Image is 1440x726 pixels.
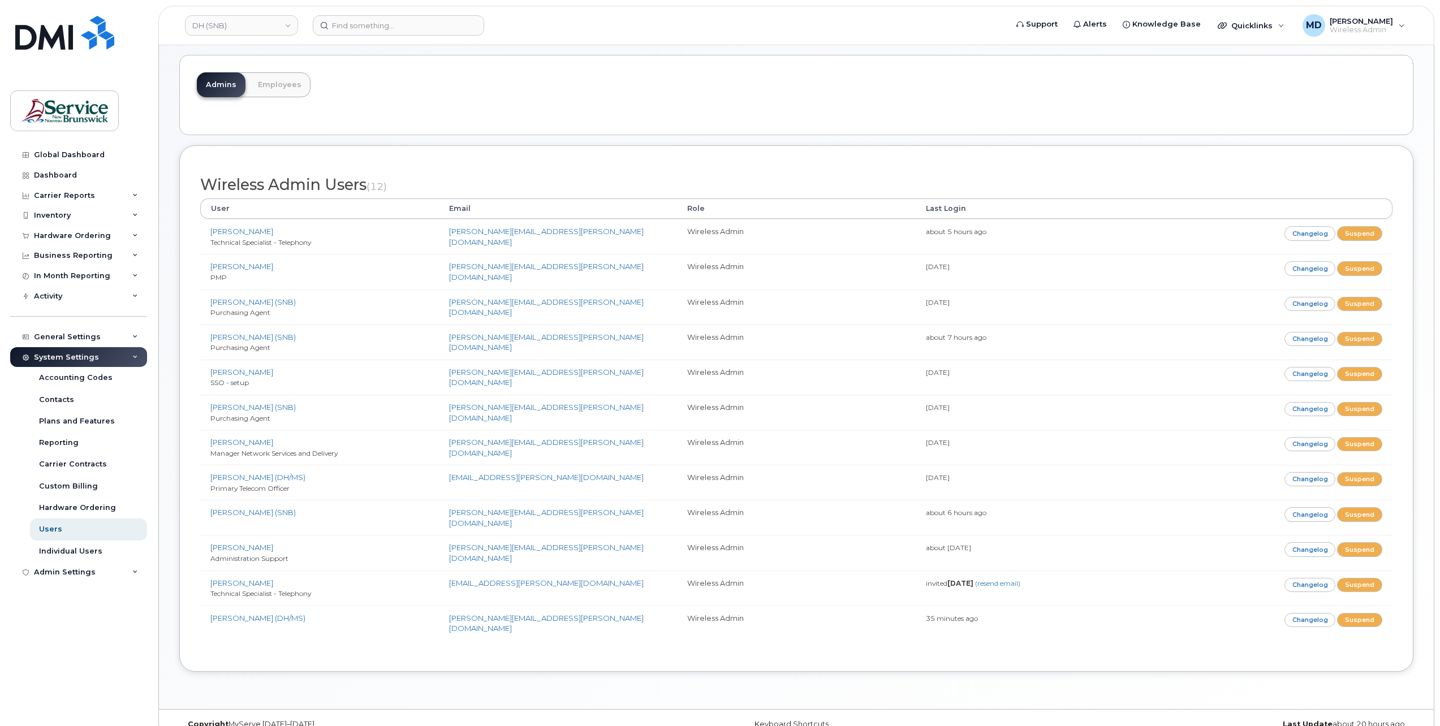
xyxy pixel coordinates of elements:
[449,227,644,247] a: [PERSON_NAME][EMAIL_ADDRESS][PERSON_NAME][DOMAIN_NAME]
[677,535,916,570] td: Wireless Admin
[439,198,678,219] th: Email
[677,395,916,430] td: Wireless Admin
[210,484,290,492] small: Primary Telecom Officer
[1337,261,1382,275] a: Suspend
[1284,437,1336,451] a: Changelog
[1330,25,1393,34] span: Wireless Admin
[200,198,439,219] th: User
[210,297,296,306] a: [PERSON_NAME] (SNB)
[449,297,644,317] a: [PERSON_NAME][EMAIL_ADDRESS][PERSON_NAME][DOMAIN_NAME]
[1284,367,1336,381] a: Changelog
[1337,578,1382,592] a: Suspend
[1337,367,1382,381] a: Suspend
[1337,226,1382,240] a: Suspend
[926,543,971,552] small: about [DATE]
[210,227,273,236] a: [PERSON_NAME]
[313,15,484,36] input: Find something...
[210,613,305,623] a: [PERSON_NAME] (DH/MS)
[1337,437,1382,451] a: Suspend
[1284,613,1336,627] a: Changelog
[210,438,273,447] a: [PERSON_NAME]
[1284,402,1336,416] a: Changelog
[677,360,916,395] td: Wireless Admin
[210,508,296,517] a: [PERSON_NAME] (SNB)
[1008,13,1066,36] a: Support
[677,219,916,254] td: Wireless Admin
[677,606,916,641] td: Wireless Admin
[210,238,311,247] small: Technical Specialist - Telephony
[210,368,273,377] a: [PERSON_NAME]
[1284,507,1336,521] a: Changelog
[210,449,338,457] small: Manager Network Services and Delivery
[210,543,273,552] a: [PERSON_NAME]
[210,554,288,563] small: Administration Support
[185,15,298,36] a: DH (SNB)
[1210,14,1292,37] div: Quicklinks
[210,578,273,587] a: [PERSON_NAME]
[947,579,973,587] strong: [DATE]
[1337,402,1382,416] a: Suspend
[1284,261,1336,275] a: Changelog
[1284,332,1336,346] a: Changelog
[926,227,986,236] small: about 5 hours ago
[926,579,1020,587] small: invited
[449,508,644,528] a: [PERSON_NAME][EMAIL_ADDRESS][PERSON_NAME][DOMAIN_NAME]
[677,571,916,606] td: Wireless Admin
[210,273,227,282] small: PMP
[926,403,950,412] small: [DATE]
[210,473,305,482] a: [PERSON_NAME] (DH/MS)
[1306,19,1322,32] span: MD
[449,332,644,352] a: [PERSON_NAME][EMAIL_ADDRESS][PERSON_NAME][DOMAIN_NAME]
[1295,14,1413,37] div: Matthew Deveau
[449,473,644,482] a: [EMAIL_ADDRESS][PERSON_NAME][DOMAIN_NAME]
[1066,13,1115,36] a: Alerts
[1284,226,1336,240] a: Changelog
[975,579,1020,587] a: (resend email)
[200,176,1392,193] h2: Wireless Admin Users
[1284,297,1336,311] a: Changelog
[926,368,950,377] small: [DATE]
[677,325,916,360] td: Wireless Admin
[210,378,249,387] small: SSO - setup
[210,308,270,317] small: Purchasing Agent
[926,262,950,271] small: [DATE]
[1337,297,1382,311] a: Suspend
[1337,507,1382,521] a: Suspend
[1330,16,1393,25] span: [PERSON_NAME]
[677,254,916,289] td: Wireless Admin
[926,473,950,482] small: [DATE]
[926,333,986,342] small: about 7 hours ago
[210,589,311,598] small: Technical Specialist - Telephony
[1083,19,1107,30] span: Alerts
[1284,542,1336,556] a: Changelog
[449,613,644,633] a: [PERSON_NAME][EMAIL_ADDRESS][PERSON_NAME][DOMAIN_NAME]
[449,262,644,282] a: [PERSON_NAME][EMAIL_ADDRESS][PERSON_NAME][DOMAIN_NAME]
[210,343,270,352] small: Purchasing Agent
[926,614,978,623] small: 35 minutes ago
[926,438,950,447] small: [DATE]
[449,438,644,457] a: [PERSON_NAME][EMAIL_ADDRESS][PERSON_NAME][DOMAIN_NAME]
[1115,13,1209,36] a: Knowledge Base
[1284,578,1336,592] a: Changelog
[677,465,916,500] td: Wireless Admin
[926,508,986,517] small: about 6 hours ago
[449,368,644,387] a: [PERSON_NAME][EMAIL_ADDRESS][PERSON_NAME][DOMAIN_NAME]
[449,578,644,587] a: [EMAIL_ADDRESS][PERSON_NAME][DOMAIN_NAME]
[1337,613,1382,627] a: Suspend
[926,298,950,306] small: [DATE]
[1231,21,1273,30] span: Quicklinks
[1337,542,1382,556] a: Suspend
[210,262,273,271] a: [PERSON_NAME]
[677,289,916,325] td: Wireless Admin
[677,430,916,465] td: Wireless Admin
[210,414,270,422] small: Purchasing Agent
[1284,472,1336,486] a: Changelog
[367,180,387,192] small: (12)
[1337,472,1382,486] a: Suspend
[1337,332,1382,346] a: Suspend
[210,332,296,342] a: [PERSON_NAME] (SNB)
[677,500,916,535] td: Wireless Admin
[449,543,644,563] a: [PERSON_NAME][EMAIL_ADDRESS][PERSON_NAME][DOMAIN_NAME]
[677,198,916,219] th: Role
[1132,19,1201,30] span: Knowledge Base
